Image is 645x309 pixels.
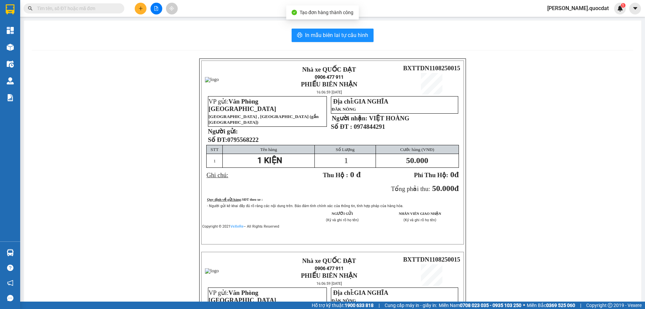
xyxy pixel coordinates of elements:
img: solution-icon [7,94,14,101]
span: VP gửi: [209,98,276,112]
img: warehouse-icon [7,249,14,256]
span: Miền Nam [439,302,521,309]
strong: Người nhận: [332,115,368,122]
span: : [241,198,263,201]
button: caret-down [629,3,641,14]
span: Tạo đơn hàng thành công [300,10,353,15]
button: aim [166,3,178,14]
span: Phí Thu Hộ: [414,171,448,179]
span: file-add [154,6,159,11]
strong: Người gửi: [208,128,238,135]
span: Copyright © 2021 – All Rights Reserved [202,224,279,229]
span: 1 [213,158,216,163]
span: 0795568222 [227,136,258,143]
img: logo [205,268,219,274]
span: message [7,295,13,301]
span: 0906 477 911 [51,29,70,42]
span: 0 đ [350,170,360,179]
button: plus [135,3,146,14]
span: [GEOGRAPHIC_DATA] , [GEOGRAPHIC_DATA] (gần [GEOGRAPHIC_DATA]) [209,114,319,125]
span: - Người gửi kê khai đầy đủ rõ ràng các nội dung trên. Bảo đảm tính chính xác của thông tin, tính ... [207,204,403,208]
span: In mẫu biên lai tự cấu hình [305,31,368,39]
span: 0974844291 [354,123,385,130]
span: Cước hàng (VNĐ) [400,147,434,152]
img: dashboard-icon [7,27,14,34]
span: 50.000 [432,184,454,193]
span: Ghi chú: [207,171,228,179]
span: aim [169,6,174,11]
span: BXTTDN1108250014 [71,45,128,52]
span: 1 [344,156,348,165]
span: copyright [608,303,612,308]
span: 1 [622,3,624,8]
strong: PHIẾU BIÊN NHẬN [301,272,357,279]
span: Miền Bắc [527,302,575,309]
span: 0906 477 911 [315,266,344,271]
span: Quy định về gửi hàng [207,198,241,201]
span: Thu Hộ : [323,171,348,179]
a: VeXeRe [230,224,244,229]
span: VIỆT HOÀNG [369,115,409,122]
img: warehouse-icon [7,61,14,68]
strong: 0369 525 060 [546,303,575,308]
img: warehouse-icon [7,77,14,84]
span: Hỗ trợ kỹ thuật: [312,302,374,309]
span: 1 KIỆN [257,156,282,165]
span: check-circle [292,10,297,15]
strong: SĐT theo xe : [242,198,263,201]
img: logo [3,29,50,52]
button: printerIn mẫu biên lai tự cấu hình [292,29,374,42]
span: Văn Phòng [GEOGRAPHIC_DATA] [209,98,276,112]
strong: PHIẾU BIÊN NHẬN [51,43,71,65]
span: BXTTDN1108250015 [403,65,460,72]
span: (Ký và ghi rõ họ tên) [403,218,436,222]
span: 0 [450,170,454,179]
strong: Nhà xe QUỐC ĐẠT [302,66,356,73]
span: ĐĂK NÔNG [332,298,356,303]
img: icon-new-feature [617,5,623,11]
span: Tổng phải thu: [391,185,430,192]
img: logo-vxr [6,4,14,14]
span: (Ký và ghi rõ họ tên) [326,218,359,222]
strong: 0708 023 035 - 0935 103 250 [460,303,521,308]
span: Số Lượng [336,147,354,152]
span: | [580,302,581,309]
input: Tìm tên, số ĐT hoặc mã đơn [37,5,116,12]
span: Tên hàng [260,147,277,152]
span: STT [211,147,219,152]
span: Địa chỉ: [333,98,388,105]
span: plus [138,6,143,11]
sup: 1 [621,3,626,8]
img: warehouse-icon [7,44,14,51]
span: question-circle [7,265,13,271]
span: Địa chỉ: [333,289,388,296]
span: BXTTDN1108250015 [403,256,460,263]
strong: NHÂN VIÊN GIAO NHẬN [399,212,441,216]
strong: Số ĐT : [331,123,352,130]
strong: Nhà xe QUỐC ĐẠT [302,257,356,264]
span: search [28,6,33,11]
span: | [379,302,380,309]
strong: 1900 633 818 [345,303,374,308]
span: 16:06:59 [DATE] [316,281,342,286]
span: VP gửi: [209,289,276,304]
span: GIA NGHĨA [354,289,388,296]
span: printer [297,32,302,39]
span: [PERSON_NAME].quocdat [542,4,614,12]
span: ĐĂK NÔNG [332,107,356,112]
span: caret-down [632,5,638,11]
span: Cung cấp máy in - giấy in: [385,302,437,309]
strong: đ [414,170,459,179]
span: ⚪️ [523,304,525,307]
span: đ [454,184,459,193]
img: logo [205,77,219,82]
span: 0906 477 911 [315,74,344,80]
strong: PHIẾU BIÊN NHẬN [301,81,357,88]
span: Văn Phòng [GEOGRAPHIC_DATA] [209,289,276,304]
strong: Nhà xe QUỐC ĐẠT [51,6,70,28]
span: notification [7,280,13,286]
span: 50.000 [406,156,428,165]
span: 16:06:59 [DATE] [316,90,342,94]
strong: NGƯỜI GỬI [332,212,353,216]
button: file-add [150,3,162,14]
